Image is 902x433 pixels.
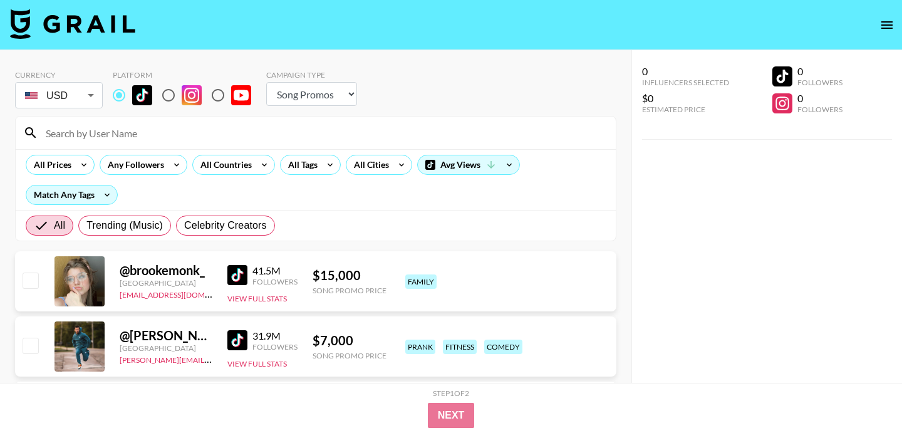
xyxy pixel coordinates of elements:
div: family [405,274,437,289]
div: @ brookemonk_ [120,263,212,278]
span: Celebrity Creators [184,218,267,233]
button: open drawer [874,13,899,38]
img: Instagram [182,85,202,105]
img: TikTok [132,85,152,105]
div: 0 [797,92,842,105]
iframe: Drift Widget Chat Controller [839,370,887,418]
a: [PERSON_NAME][EMAIL_ADDRESS][DOMAIN_NAME] [120,353,305,365]
div: All Prices [26,155,74,174]
div: Campaign Type [266,70,357,80]
div: [GEOGRAPHIC_DATA] [120,343,212,353]
div: Influencers Selected [642,78,729,87]
button: View Full Stats [227,359,287,368]
div: Platform [113,70,261,80]
input: Search by User Name [38,123,608,143]
div: Match Any Tags [26,185,117,204]
div: Currency [15,70,103,80]
img: YouTube [231,85,251,105]
div: All Countries [193,155,254,174]
div: 0 [797,65,842,78]
div: Song Promo Price [313,351,386,360]
div: fitness [443,340,477,354]
div: All Tags [281,155,320,174]
div: Followers [252,277,298,286]
span: All [54,218,65,233]
img: TikTok [227,265,247,285]
div: 31.9M [252,330,298,342]
div: USD [18,85,100,107]
div: $ 7,000 [313,333,386,348]
div: $0 [642,92,729,105]
div: Followers [797,78,842,87]
div: 0 [642,65,729,78]
div: @ [PERSON_NAME].[PERSON_NAME] [120,328,212,343]
div: Avg Views [418,155,519,174]
div: Followers [252,342,298,352]
div: [GEOGRAPHIC_DATA] [120,278,212,288]
span: Trending (Music) [86,218,163,233]
div: prank [405,340,435,354]
img: Grail Talent [10,9,135,39]
div: Estimated Price [642,105,729,114]
div: Any Followers [100,155,167,174]
button: View Full Stats [227,294,287,303]
div: Followers [797,105,842,114]
div: Song Promo Price [313,286,386,295]
div: Step 1 of 2 [433,389,469,398]
button: Next [428,403,475,428]
img: TikTok [227,330,247,350]
div: comedy [484,340,522,354]
div: 41.5M [252,264,298,277]
div: $ 15,000 [313,268,386,283]
a: [EMAIL_ADDRESS][DOMAIN_NAME] [120,288,246,300]
div: All Cities [346,155,391,174]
